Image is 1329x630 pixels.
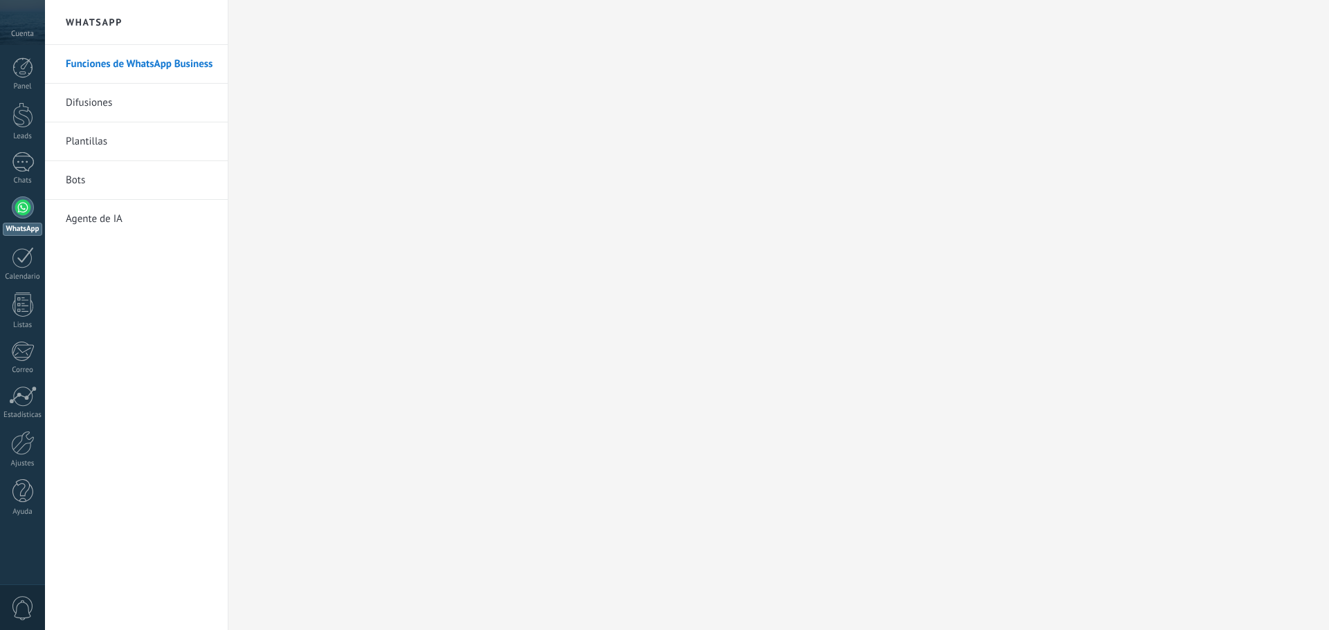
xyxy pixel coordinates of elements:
[45,122,228,161] li: Plantillas
[3,366,43,375] div: Correo
[3,223,42,236] div: WhatsApp
[3,132,43,141] div: Leads
[45,45,228,84] li: Funciones de WhatsApp Business
[66,45,214,84] a: Funciones de WhatsApp Business
[3,272,43,281] div: Calendario
[3,411,43,420] div: Estadísticas
[3,82,43,91] div: Panel
[3,176,43,185] div: Chats
[66,200,214,239] a: Agente de IA
[45,200,228,238] li: Agente de IA
[66,161,214,200] a: Bots
[66,122,214,161] a: Plantillas
[11,30,34,39] span: Cuenta
[3,459,43,468] div: Ajustes
[3,508,43,517] div: Ayuda
[66,84,214,122] a: Difusiones
[3,321,43,330] div: Listas
[45,84,228,122] li: Difusiones
[45,161,228,200] li: Bots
